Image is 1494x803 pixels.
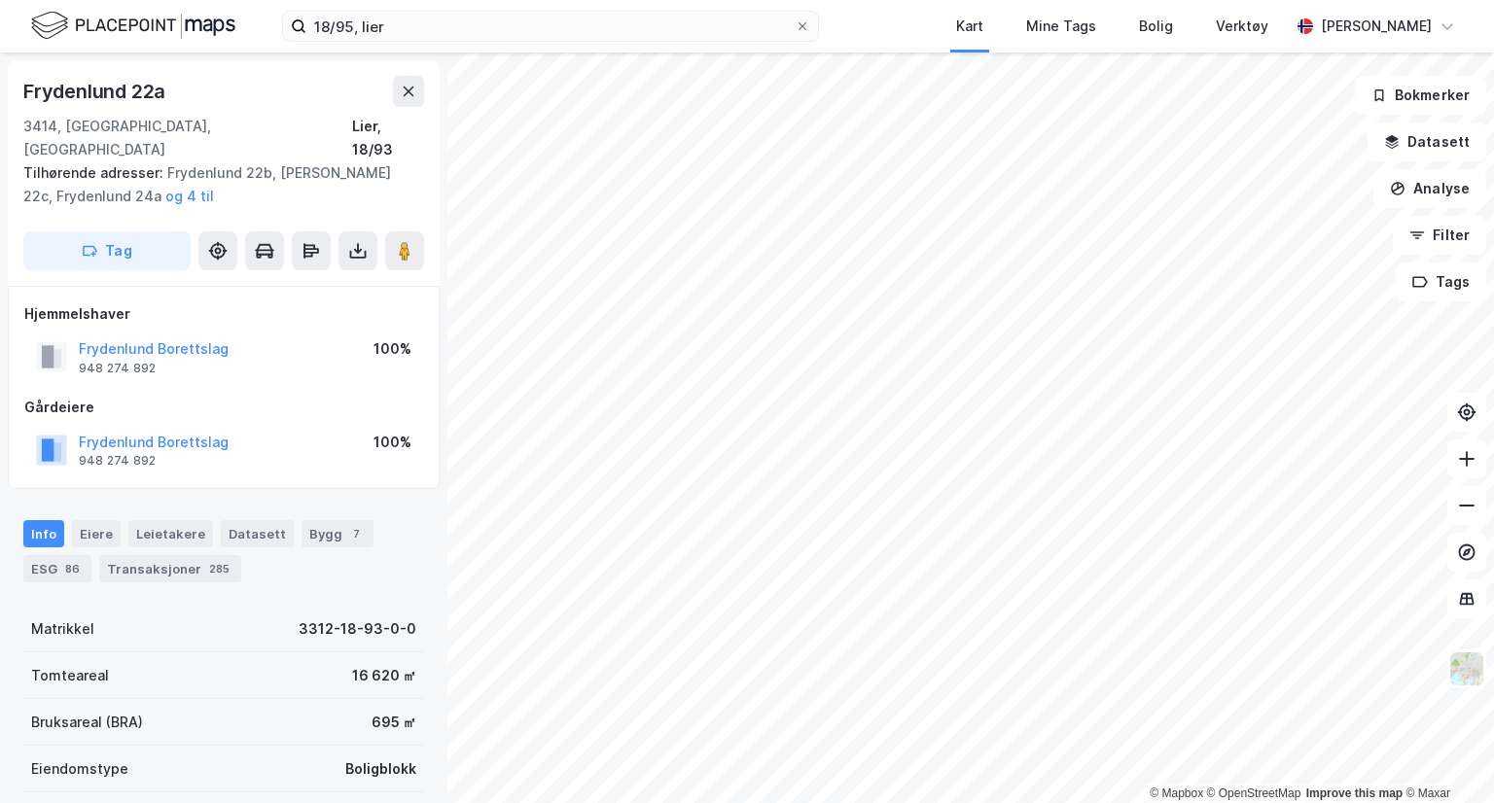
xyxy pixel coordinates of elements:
div: 3312-18-93-0-0 [299,617,416,641]
a: Improve this map [1306,786,1403,800]
div: Gårdeiere [24,396,423,419]
div: Bygg [302,520,373,547]
div: Eiendomstype [31,757,128,781]
div: 948 274 892 [79,453,156,469]
span: Tilhørende adresser: [23,164,167,181]
a: OpenStreetMap [1207,786,1301,800]
div: Bolig [1139,15,1173,38]
div: Kontrollprogram for chat [1397,710,1494,803]
iframe: Chat Widget [1397,710,1494,803]
div: 7 [346,524,366,543]
div: Eiere [72,520,121,547]
div: Mine Tags [1026,15,1096,38]
div: Frydenlund 22a [23,76,169,107]
button: Tags [1396,262,1486,301]
div: Tomteareal [31,664,109,687]
div: ESG [23,555,91,582]
div: Kart [956,15,983,38]
div: Frydenlund 22b, [PERSON_NAME] 22c, Frydenlund 24a [23,161,409,208]
button: Tag [23,231,191,270]
input: Søk på adresse, matrikkel, gårdeiere, leietakere eller personer [306,12,795,41]
img: logo.f888ab2527a4732fd821a326f86c7f29.svg [31,9,235,43]
button: Analyse [1373,169,1486,208]
button: Filter [1393,216,1486,255]
div: 100% [373,337,411,361]
button: Datasett [1368,122,1486,161]
div: Leietakere [128,520,213,547]
div: Matrikkel [31,617,94,641]
div: 16 620 ㎡ [352,664,416,687]
div: [PERSON_NAME] [1321,15,1432,38]
div: Hjemmelshaver [24,302,423,326]
div: Transaksjoner [99,555,241,582]
div: 100% [373,431,411,454]
img: Z [1448,650,1485,687]
div: Boligblokk [345,757,416,781]
a: Mapbox [1150,786,1203,800]
div: Bruksareal (BRA) [31,711,143,734]
div: 3414, [GEOGRAPHIC_DATA], [GEOGRAPHIC_DATA] [23,115,352,161]
div: Lier, 18/93 [352,115,424,161]
button: Bokmerker [1355,76,1486,115]
div: Info [23,520,64,547]
div: 86 [61,559,84,578]
div: Verktøy [1216,15,1268,38]
div: Datasett [221,520,294,547]
div: 948 274 892 [79,361,156,376]
div: 695 ㎡ [372,711,416,734]
div: 285 [205,559,233,578]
